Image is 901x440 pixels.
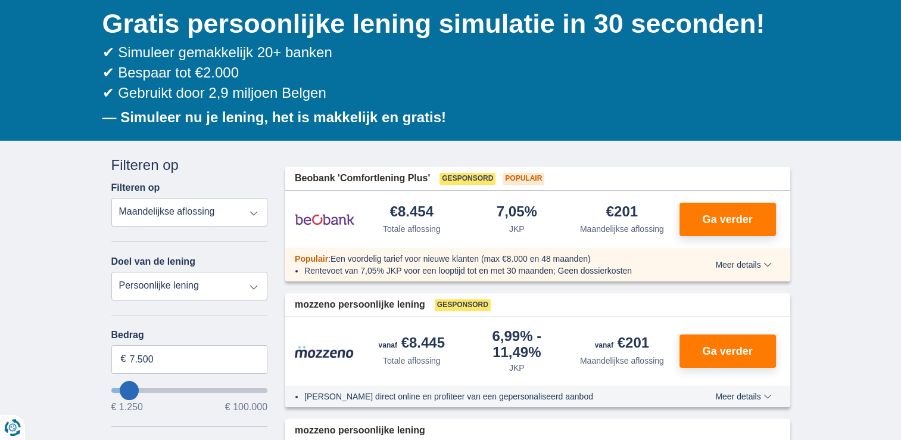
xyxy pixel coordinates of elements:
[304,265,672,277] li: Rentevoet van 7,05% JKP voor een looptijd tot en met 30 maanden; Geen dossierkosten
[706,392,780,401] button: Meer details
[715,392,771,401] span: Meer details
[111,402,143,412] span: € 1.250
[469,329,565,360] div: 6,99%
[435,299,491,311] span: Gesponsord
[679,203,776,236] button: Ga verder
[390,204,434,221] div: €8.454
[102,42,790,104] div: ✔ Simuleer gemakkelijk 20+ banken ✔ Bespaar tot €2.000 ✔ Gebruikt door 2,9 miljoen Belgen
[606,204,638,221] div: €201
[102,109,447,125] b: — Simuleer nu je lening, het is makkelijk en gratis!
[702,346,752,357] span: Ga verder
[509,362,525,374] div: JKP
[295,204,354,234] img: product.pl.alt Beobank
[379,336,445,352] div: €8.445
[295,298,425,312] span: mozzeno persoonlijke lening
[285,253,681,265] div: :
[383,223,441,235] div: Totale aflossing
[111,388,268,393] input: wantToBorrow
[331,254,591,264] span: Een voordelig tarief voor nieuwe klanten (max €8.000 en 48 maanden)
[439,173,495,185] span: Gesponsord
[111,330,268,340] label: Bedrag
[580,355,664,367] div: Maandelijkse aflossing
[121,352,126,366] span: €
[111,155,268,175] div: Filteren op
[295,424,425,438] span: mozzeno persoonlijke lening
[295,172,430,185] span: Beobank 'Comfortlening Plus'
[702,214,752,225] span: Ga verder
[580,223,664,235] div: Maandelijkse aflossing
[595,336,649,352] div: €201
[715,261,771,269] span: Meer details
[102,5,790,42] h1: Gratis persoonlijke lening simulatie in 30 seconden!
[503,173,544,185] span: Populair
[383,355,441,367] div: Totale aflossing
[679,334,776,368] button: Ga verder
[706,260,780,269] button: Meer details
[304,391,672,402] li: [PERSON_NAME] direct online en profiteer van een gepersonaliseerd aanbod
[111,182,160,193] label: Filteren op
[225,402,267,412] span: € 100.000
[295,254,328,264] span: Populair
[111,256,195,267] label: Doel van de lening
[295,345,354,358] img: product.pl.alt Mozzeno
[509,223,525,235] div: JKP
[497,204,537,221] div: 7,05%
